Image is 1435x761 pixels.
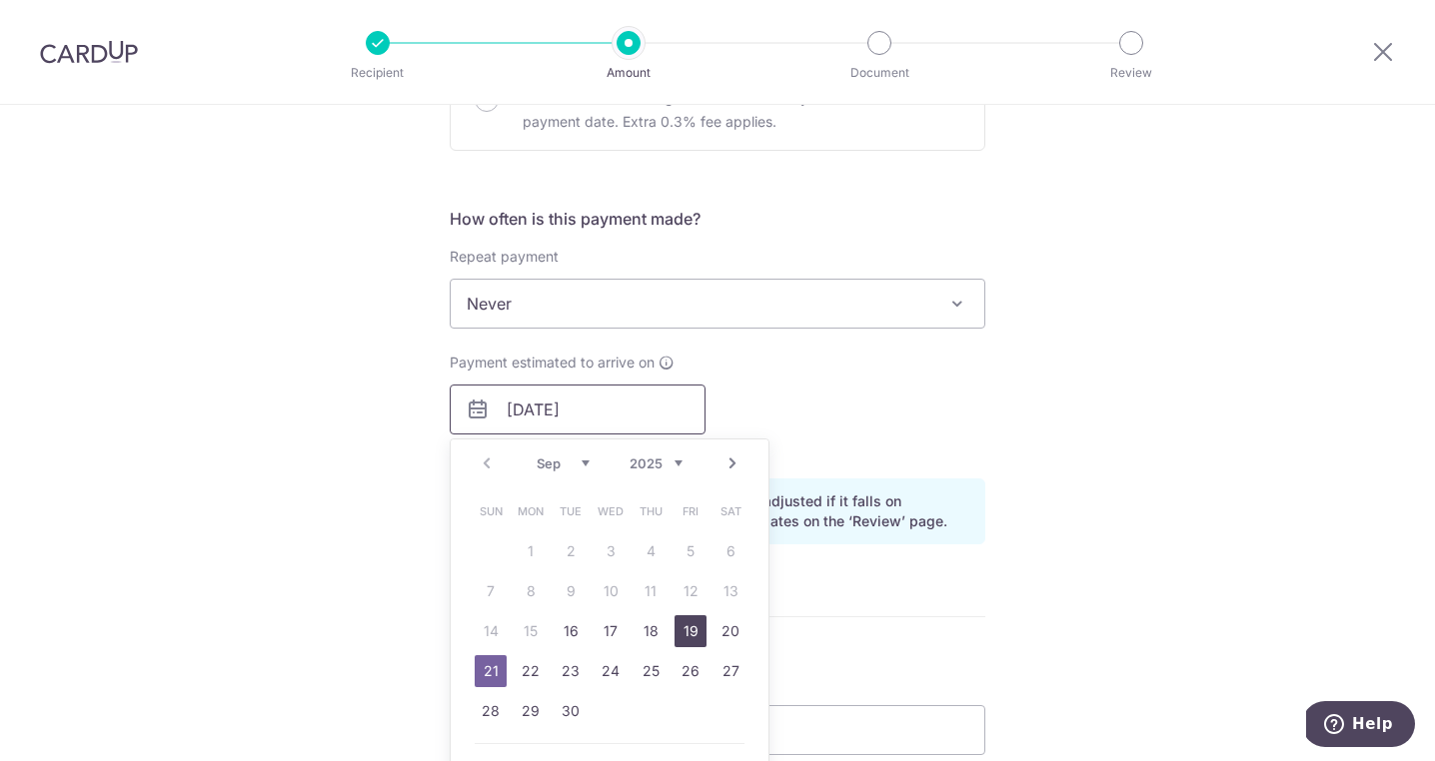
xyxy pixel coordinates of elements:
a: 16 [555,615,587,647]
span: Thursday [635,495,667,527]
span: Sunday [475,495,507,527]
a: Next [720,451,744,475]
p: Your card will be charged one business day before the selected payment date. Extra 0.3% fee applies. [523,86,960,134]
a: 25 [635,655,667,687]
p: Review [1057,63,1205,83]
p: Document [805,63,953,83]
input: DD / MM / YYYY [450,384,706,434]
a: 18 [635,615,667,647]
a: 17 [595,615,627,647]
a: 28 [475,695,507,727]
a: 24 [595,655,627,687]
a: 22 [515,655,547,687]
a: 19 [675,615,707,647]
img: CardUp [40,40,138,64]
span: Monday [515,495,547,527]
span: Wednesday [595,495,627,527]
span: Saturday [715,495,746,527]
a: 21 [475,655,507,687]
span: Friday [675,495,707,527]
label: Repeat payment [450,247,559,267]
span: Never [450,279,985,329]
a: 30 [555,695,587,727]
span: Payment estimated to arrive on [450,353,655,373]
iframe: Opens a widget where you can find more information [1306,701,1415,751]
span: Tuesday [555,495,587,527]
h5: How often is this payment made? [450,207,985,231]
a: 27 [715,655,746,687]
a: 23 [555,655,587,687]
p: Amount [555,63,703,83]
span: Never [451,280,984,328]
a: 29 [515,695,547,727]
p: Recipient [304,63,452,83]
a: 20 [715,615,746,647]
a: 26 [675,655,707,687]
